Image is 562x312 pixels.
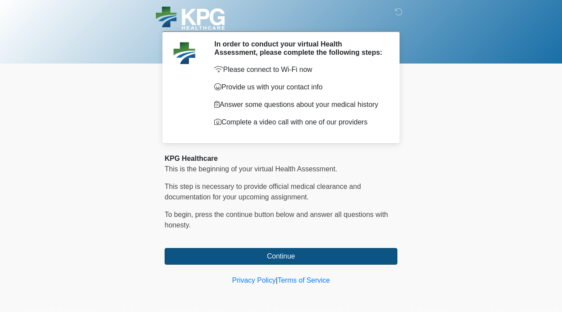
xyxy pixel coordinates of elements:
img: Agent Avatar [171,40,198,66]
h2: In order to conduct your virtual Health Assessment, please complete the following steps: [214,40,384,57]
div: KPG Healthcare [165,153,397,164]
a: | [276,277,277,284]
span: This step is necessary to provide official medical clearance and documentation for your upcoming ... [165,183,361,201]
button: Continue [165,248,397,265]
p: Answer some questions about your medical history [214,99,384,110]
a: Privacy Policy [232,277,276,284]
p: Provide us with your contact info [214,82,384,92]
p: Please connect to Wi-Fi now [214,64,384,75]
span: To begin, ﻿﻿﻿﻿﻿﻿﻿﻿﻿﻿﻿﻿﻿﻿﻿﻿﻿press the continue button below and answer all questions with honesty. [165,211,388,229]
a: Terms of Service [277,277,330,284]
span: This is the beginning of your virtual Health Assessment. [165,165,337,173]
p: Complete a video call with one of our providers [214,117,384,128]
img: KPG Healthcare Logo [156,7,225,30]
